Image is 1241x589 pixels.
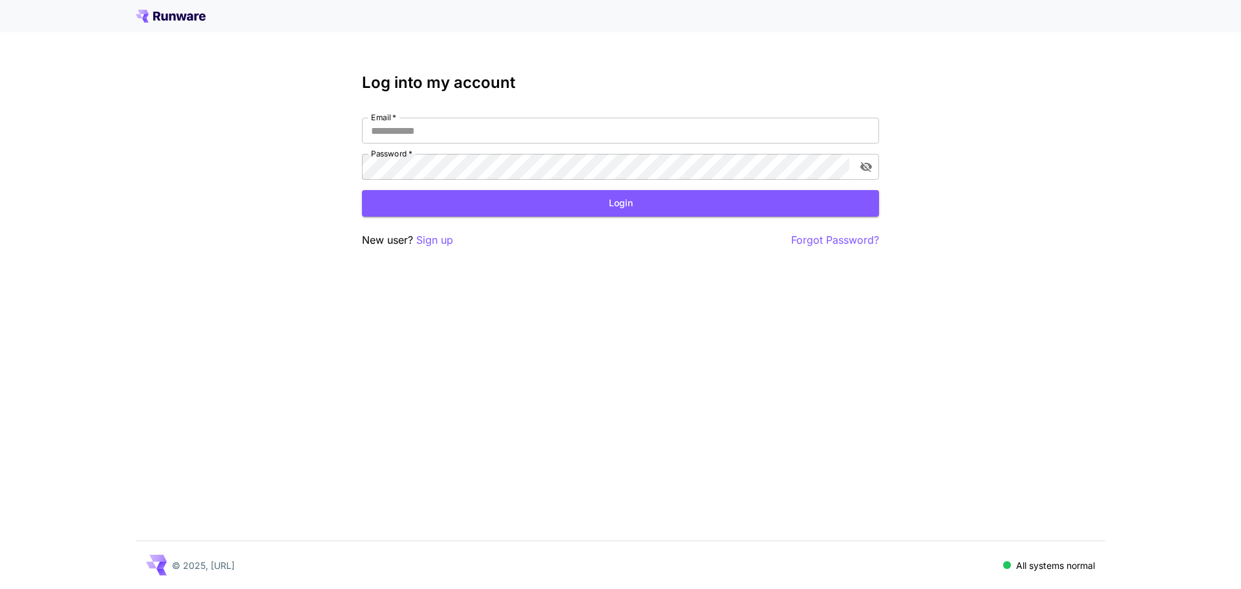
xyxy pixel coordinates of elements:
[371,112,396,123] label: Email
[172,559,235,572] p: © 2025, [URL]
[791,232,879,248] button: Forgot Password?
[416,232,453,248] button: Sign up
[1016,559,1095,572] p: All systems normal
[362,190,879,217] button: Login
[371,148,412,159] label: Password
[362,74,879,92] h3: Log into my account
[362,232,453,248] p: New user?
[854,155,878,178] button: toggle password visibility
